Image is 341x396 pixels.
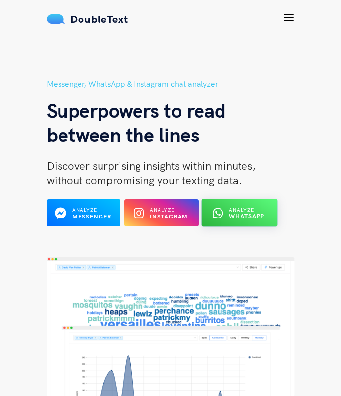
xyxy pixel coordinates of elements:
img: mS3x8y1f88AAAAABJRU5ErkJggg== [47,14,65,24]
span: DoubleText [70,12,128,26]
button: Analyze WhatsApp [202,199,278,227]
span: between the lines [47,122,200,147]
b: WhatsApp [229,213,265,220]
a: Analyze Messenger [47,212,121,221]
h5: Messenger, WhatsApp & Instagram chat analyzer [47,78,295,90]
b: Messenger [72,213,111,220]
span: Analyze [150,207,175,213]
a: DoubleText [47,12,128,26]
span: Analyze [72,207,97,213]
b: Instagram [150,213,188,220]
span: Analyze [229,207,255,213]
span: without compromising your texting data. [47,174,242,187]
span: Discover surprising insights within minutes, [47,159,256,173]
a: Analyze Instagram [124,212,199,221]
span: Superpowers to read [47,98,226,122]
a: Analyze WhatsApp [202,212,277,221]
button: Analyze Instagram [124,199,199,226]
button: Analyze Messenger [47,199,121,226]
